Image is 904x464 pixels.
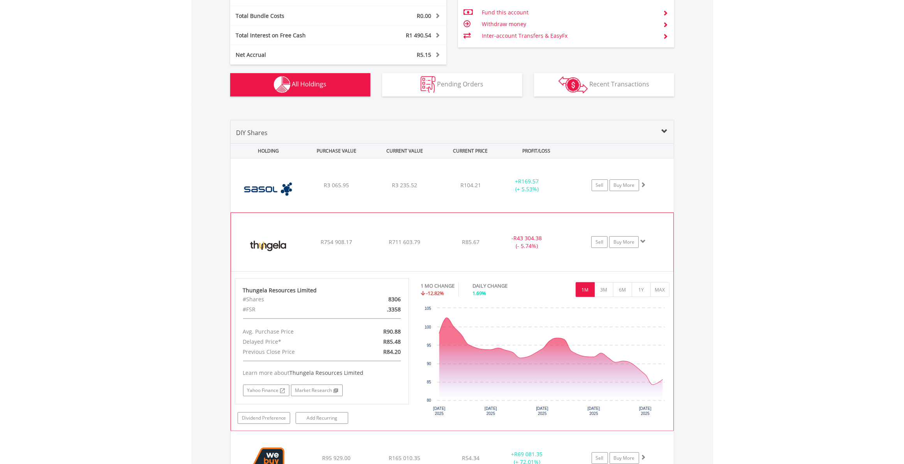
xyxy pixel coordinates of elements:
a: Add Recurring [296,412,348,424]
td: Inter-account Transfers & EasyFx [482,30,657,42]
button: MAX [650,282,670,297]
button: 3M [594,282,613,297]
span: R165 010.35 [389,454,420,462]
button: 1Y [632,282,651,297]
a: Sell [592,452,608,464]
img: holdings-wht.png [274,76,291,93]
text: [DATE] 2025 [485,406,497,416]
span: Thungela Resources Limited [290,369,364,376]
text: [DATE] 2025 [536,406,548,416]
div: Chart. Highcharts interactive chart. [421,304,670,421]
div: Avg. Purchase Price [237,327,350,337]
span: R90.88 [383,328,401,335]
div: Total Interest on Free Cash [230,32,356,39]
a: Buy More [610,179,639,191]
span: R754 908.17 [321,238,352,246]
text: 105 [425,306,431,311]
text: [DATE] 2025 [433,406,446,416]
div: CURRENT PRICE [439,144,501,158]
span: R54.34 [462,454,479,462]
span: DIY Shares [236,128,268,137]
span: All Holdings [292,80,327,88]
span: R69 081.35 [514,450,543,458]
span: 1.69% [472,290,486,297]
td: Withdraw money [482,18,657,30]
img: pending_instructions-wht.png [421,76,435,93]
div: 8306 [350,294,407,304]
svg: Interactive chart [421,304,669,421]
div: CURRENT VALUE [372,144,438,158]
a: Dividend Preference [238,412,290,424]
span: R84.20 [383,348,401,355]
div: PURCHASE VALUE [303,144,370,158]
text: 80 [427,398,432,402]
td: Fund this account [482,7,657,18]
span: R5.15 [417,51,432,58]
text: [DATE] 2025 [639,406,652,416]
span: R95 929.00 [322,454,351,462]
span: -12.82% [426,290,444,297]
a: Sell [592,179,608,191]
button: Pending Orders [382,73,522,97]
div: Previous Close Price [237,347,350,357]
text: 85 [427,380,432,384]
a: Market Research [291,385,343,396]
div: Total Bundle Costs [230,12,356,20]
div: Thungela Resources Limited [243,286,401,294]
a: Sell [591,236,608,248]
a: Yahoo Finance [243,385,289,396]
span: R3 235.52 [392,181,417,189]
button: All Holdings [230,73,370,97]
span: R0.00 [417,12,432,19]
div: Net Accrual [230,51,356,59]
img: EQU.ZA.TGA.png [235,223,302,269]
div: Delayed Price* [237,337,350,347]
span: R85.48 [383,338,401,345]
div: PROFIT/LOSS [503,144,570,158]
img: EQU.ZA.SOL.png [234,168,301,210]
span: R711 603.79 [389,238,420,246]
span: R43 304.38 [513,234,542,242]
span: R104.21 [460,181,481,189]
div: DAILY CHANGE [472,282,535,290]
img: transactions-zar-wht.png [559,76,588,93]
span: R3 065.95 [324,181,349,189]
a: Buy More [610,452,639,464]
text: [DATE] 2025 [588,406,600,416]
span: Recent Transactions [589,80,649,88]
div: - (- 5.74%) [497,234,556,250]
div: #Shares [237,294,350,304]
text: 100 [425,325,431,329]
button: Recent Transactions [534,73,674,97]
div: 1 MO CHANGE [421,282,455,290]
button: 6M [613,282,632,297]
div: #FSR [237,304,350,315]
text: 90 [427,362,432,366]
div: + (+ 5.53%) [498,178,557,193]
div: .3358 [350,304,407,315]
span: Pending Orders [437,80,483,88]
a: Buy More [609,236,639,248]
span: R85.67 [462,238,479,246]
div: Learn more about [243,369,401,377]
button: 1M [576,282,595,297]
span: R1 490.54 [406,32,432,39]
text: 95 [427,343,432,348]
div: HOLDING [231,144,302,158]
span: R169.57 [518,178,539,185]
